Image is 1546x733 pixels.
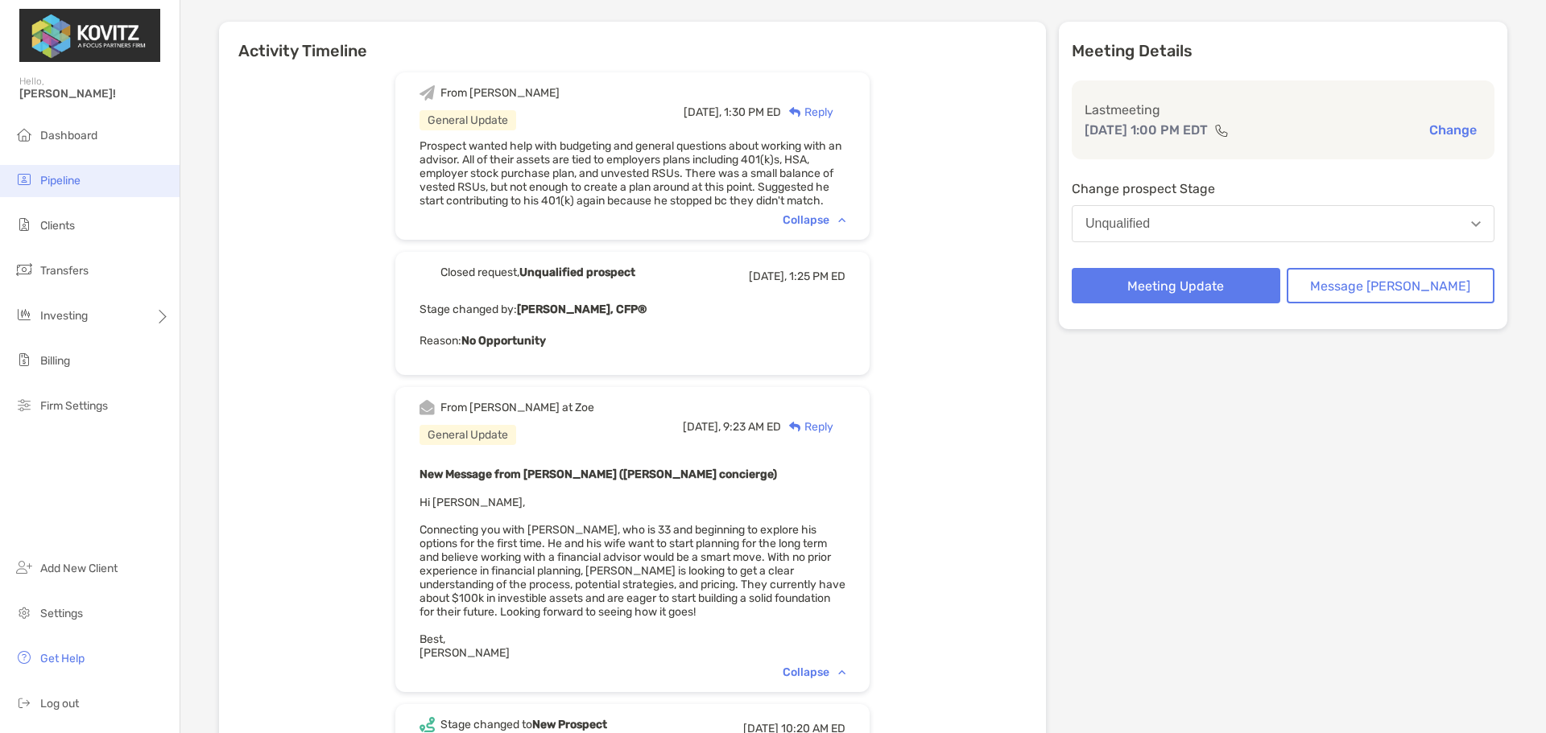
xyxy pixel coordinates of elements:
[1085,120,1208,140] p: [DATE] 1:00 PM EDT
[14,350,34,369] img: billing icon
[420,496,845,660] span: Hi [PERSON_NAME], Connecting you with [PERSON_NAME], who is 33 and beginning to explore his optio...
[724,105,781,119] span: 1:30 PM ED
[14,215,34,234] img: clients icon
[40,174,81,187] span: Pipeline
[781,104,833,121] div: Reply
[14,305,34,324] img: investing icon
[420,425,516,445] div: General Update
[1072,179,1494,199] p: Change prospect Stage
[420,110,516,130] div: General Update
[40,562,118,575] span: Add New Client
[1214,124,1229,137] img: communication type
[1072,268,1280,303] button: Meeting Update
[14,125,34,144] img: dashboard icon
[440,401,594,414] div: From [PERSON_NAME] at Zoe
[1424,121,1482,138] button: Change
[40,309,88,323] span: Investing
[838,669,845,674] img: Chevron icon
[783,665,845,679] div: Collapse
[532,718,607,731] b: New Prospect
[420,331,845,351] p: Reason:
[461,334,546,348] b: No Opportunity
[219,22,1046,60] h6: Activity Timeline
[440,718,607,731] div: Stage changed to
[1085,100,1482,120] p: Last meeting
[440,266,635,279] div: Closed request,
[1072,41,1494,61] p: Meeting Details
[789,107,801,117] img: Reply icon
[14,558,34,577] img: add_new_client icon
[420,400,435,415] img: Event icon
[783,213,845,227] div: Collapse
[723,420,781,434] span: 9:23 AM ED
[789,270,845,283] span: 1:25 PM ED
[420,139,841,208] span: Prospect wanted help with budgeting and general questions about working with an advisor. All of t...
[14,395,34,414] img: firm-settings icon
[420,467,777,481] b: New Message from [PERSON_NAME] ([PERSON_NAME] concierge)
[19,87,170,101] span: [PERSON_NAME]!
[1471,221,1481,227] img: Open dropdown arrow
[420,299,845,319] p: Stage changed by:
[19,6,160,64] img: Zoe Logo
[420,265,435,280] img: Event icon
[420,85,435,101] img: Event icon
[14,693,34,712] img: logout icon
[1085,216,1150,231] div: Unqualified
[40,354,70,368] span: Billing
[517,303,647,316] b: [PERSON_NAME], CFP®
[40,129,97,142] span: Dashboard
[519,266,635,279] b: Unqualified prospect
[14,170,34,189] img: pipeline icon
[749,270,787,283] span: [DATE],
[781,418,833,435] div: Reply
[1287,268,1495,303] button: Message [PERSON_NAME]
[789,422,801,432] img: Reply icon
[14,260,34,279] img: transfers icon
[684,105,721,119] span: [DATE],
[40,399,108,413] span: Firm Settings
[1072,205,1494,242] button: Unqualified
[14,648,34,667] img: get-help icon
[14,603,34,622] img: settings icon
[40,652,85,665] span: Get Help
[440,86,560,100] div: From [PERSON_NAME]
[40,219,75,233] span: Clients
[40,607,83,620] span: Settings
[420,717,435,732] img: Event icon
[838,217,845,222] img: Chevron icon
[683,420,721,434] span: [DATE],
[40,264,89,278] span: Transfers
[40,697,79,710] span: Log out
